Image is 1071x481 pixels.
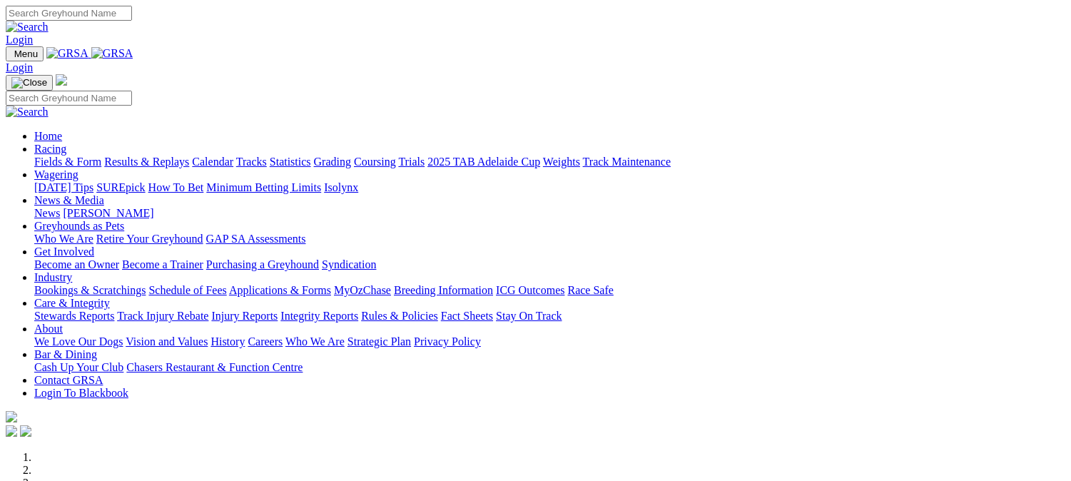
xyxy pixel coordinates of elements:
[63,207,153,219] a: [PERSON_NAME]
[14,49,38,59] span: Menu
[148,284,226,296] a: Schedule of Fees
[34,361,123,373] a: Cash Up Your Club
[11,77,47,88] img: Close
[34,387,128,399] a: Login To Blackbook
[126,335,208,348] a: Vision and Values
[34,271,72,283] a: Industry
[361,310,438,322] a: Rules & Policies
[34,143,66,155] a: Racing
[104,156,189,168] a: Results & Replays
[20,425,31,437] img: twitter.svg
[34,310,114,322] a: Stewards Reports
[270,156,311,168] a: Statistics
[34,181,93,193] a: [DATE] Tips
[6,411,17,422] img: logo-grsa-white.png
[280,310,358,322] a: Integrity Reports
[34,207,60,219] a: News
[6,91,132,106] input: Search
[34,233,93,245] a: Who We Are
[34,233,1065,245] div: Greyhounds as Pets
[567,284,613,296] a: Race Safe
[354,156,396,168] a: Coursing
[6,106,49,118] img: Search
[46,47,88,60] img: GRSA
[543,156,580,168] a: Weights
[206,233,306,245] a: GAP SA Assessments
[314,156,351,168] a: Grading
[34,374,103,386] a: Contact GRSA
[6,34,33,46] a: Login
[34,220,124,232] a: Greyhounds as Pets
[236,156,267,168] a: Tracks
[96,181,145,193] a: SUREpick
[6,6,132,21] input: Search
[34,156,101,168] a: Fields & Form
[206,258,319,270] a: Purchasing a Greyhound
[6,61,33,74] a: Login
[126,361,303,373] a: Chasers Restaurant & Function Centre
[285,335,345,348] a: Who We Are
[6,75,53,91] button: Toggle navigation
[414,335,481,348] a: Privacy Policy
[96,233,203,245] a: Retire Your Greyhound
[229,284,331,296] a: Applications & Forms
[34,323,63,335] a: About
[34,361,1065,374] div: Bar & Dining
[394,284,493,296] a: Breeding Information
[210,335,245,348] a: History
[496,310,562,322] a: Stay On Track
[206,181,321,193] a: Minimum Betting Limits
[34,258,119,270] a: Become an Owner
[427,156,540,168] a: 2025 TAB Adelaide Cup
[324,181,358,193] a: Isolynx
[148,181,204,193] a: How To Bet
[34,194,104,206] a: News & Media
[34,207,1065,220] div: News & Media
[91,47,133,60] img: GRSA
[34,284,146,296] a: Bookings & Scratchings
[117,310,208,322] a: Track Injury Rebate
[122,258,203,270] a: Become a Trainer
[398,156,425,168] a: Trials
[34,168,78,181] a: Wagering
[34,245,94,258] a: Get Involved
[334,284,391,296] a: MyOzChase
[34,284,1065,297] div: Industry
[322,258,376,270] a: Syndication
[211,310,278,322] a: Injury Reports
[34,335,123,348] a: We Love Our Dogs
[583,156,671,168] a: Track Maintenance
[34,258,1065,271] div: Get Involved
[192,156,233,168] a: Calendar
[34,181,1065,194] div: Wagering
[6,425,17,437] img: facebook.svg
[34,310,1065,323] div: Care & Integrity
[34,297,110,309] a: Care & Integrity
[496,284,564,296] a: ICG Outcomes
[347,335,411,348] a: Strategic Plan
[248,335,283,348] a: Careers
[6,46,44,61] button: Toggle navigation
[34,156,1065,168] div: Racing
[56,74,67,86] img: logo-grsa-white.png
[34,348,97,360] a: Bar & Dining
[6,21,49,34] img: Search
[441,310,493,322] a: Fact Sheets
[34,335,1065,348] div: About
[34,130,62,142] a: Home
